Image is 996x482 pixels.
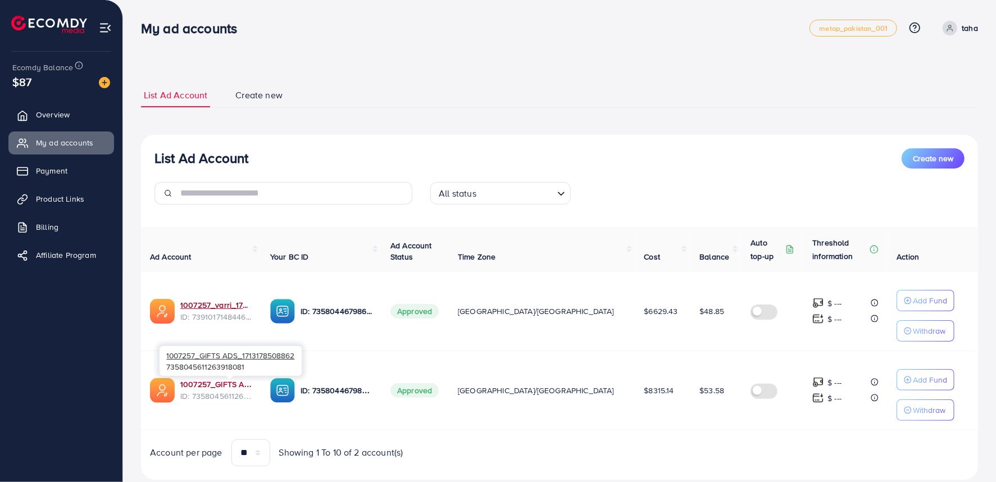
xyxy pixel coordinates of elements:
span: Ecomdy Balance [12,62,73,73]
span: 1007257_GIFTS ADS_1713178508862 [166,350,294,361]
a: Billing [8,216,114,238]
span: Ad Account [150,251,192,262]
a: Payment [8,160,114,182]
img: ic-ads-acc.e4c84228.svg [150,299,175,324]
p: ID: 7358044679864254480 [301,304,372,318]
img: ic-ba-acc.ded83a64.svg [270,299,295,324]
img: top-up amount [812,392,824,404]
button: Create new [902,148,965,169]
img: ic-ads-acc.e4c84228.svg [150,378,175,403]
button: Withdraw [897,320,954,342]
span: Create new [913,153,953,164]
img: logo [11,16,87,33]
p: Threshold information [812,236,867,263]
span: $6629.43 [644,306,678,317]
a: Product Links [8,188,114,210]
a: My ad accounts [8,131,114,154]
span: Action [897,251,919,262]
span: My ad accounts [36,137,93,148]
span: ID: 7391017148446998544 [180,311,252,322]
div: Search for option [430,182,571,204]
iframe: Chat [948,431,988,474]
span: Billing [36,221,58,233]
span: Approved [390,304,439,319]
p: ID: 7358044679864254480 [301,384,372,397]
span: Ad Account Status [390,240,432,262]
span: Product Links [36,193,84,204]
span: ID: 7358045611263918081 [180,390,252,402]
span: List Ad Account [144,89,207,102]
p: Auto top-up [751,236,783,263]
button: Add Fund [897,369,954,390]
img: ic-ba-acc.ded83a64.svg [270,378,295,403]
p: $ --- [827,312,842,326]
span: $87 [11,72,33,92]
a: 1007257_varri_1720855285387 [180,299,252,311]
img: top-up amount [812,376,824,388]
button: Add Fund [897,290,954,311]
p: Add Fund [913,294,947,307]
span: Affiliate Program [36,249,96,261]
span: Your BC ID [270,251,309,262]
img: top-up amount [812,313,824,325]
h3: List Ad Account [154,150,248,166]
p: $ --- [827,297,842,310]
span: Balance [699,251,729,262]
h3: My ad accounts [141,20,246,37]
a: 1007257_GIFTS ADS_1713178508862 [180,379,252,390]
p: Add Fund [913,373,947,386]
span: $48.85 [699,306,724,317]
div: <span class='underline'>1007257_varri_1720855285387</span></br>7391017148446998544 [180,299,252,322]
span: [GEOGRAPHIC_DATA]/[GEOGRAPHIC_DATA] [458,385,614,396]
span: $53.58 [699,385,724,396]
p: $ --- [827,392,842,405]
img: menu [99,21,112,34]
span: Overview [36,109,70,120]
span: Time Zone [458,251,495,262]
div: 7358045611263918081 [160,346,302,376]
p: Withdraw [913,403,945,417]
span: Showing 1 To 10 of 2 account(s) [279,446,403,459]
span: All status [436,185,479,202]
p: $ --- [827,376,842,389]
p: Withdraw [913,324,945,338]
input: Search for option [480,183,553,202]
a: metap_pakistan_001 [809,20,897,37]
span: metap_pakistan_001 [819,25,888,32]
a: taha [938,21,978,35]
span: Payment [36,165,67,176]
img: top-up amount [812,297,824,309]
span: Cost [644,251,661,262]
span: Approved [390,383,439,398]
button: Withdraw [897,399,954,421]
span: [GEOGRAPHIC_DATA]/[GEOGRAPHIC_DATA] [458,306,614,317]
a: Affiliate Program [8,244,114,266]
img: image [99,77,110,88]
p: taha [962,21,978,35]
a: Overview [8,103,114,126]
span: Create new [235,89,283,102]
span: Account per page [150,446,222,459]
span: $8315.14 [644,385,674,396]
